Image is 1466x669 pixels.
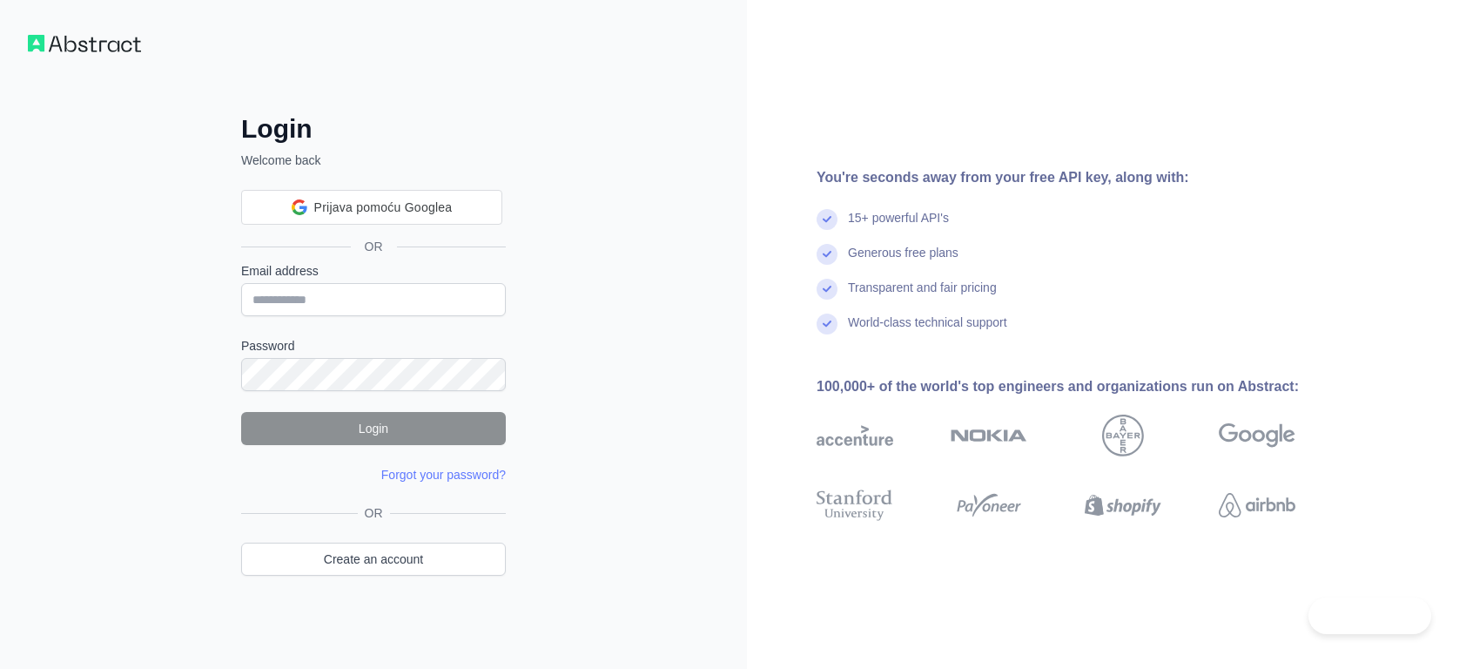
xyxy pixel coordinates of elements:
[28,35,141,52] img: Workflow
[1219,486,1295,524] img: airbnb
[241,190,502,225] div: Prijava pomoću Googlea
[848,314,1007,348] div: World-class technical support
[314,199,453,217] span: Prijava pomoću Googlea
[358,504,390,522] span: OR
[951,415,1027,456] img: nokia
[817,314,837,334] img: check mark
[817,376,1351,397] div: 100,000+ of the world's top engineers and organizations run on Abstract:
[817,415,893,456] img: accenture
[241,412,506,445] button: Login
[241,152,506,169] p: Welcome back
[1085,486,1161,524] img: shopify
[848,209,949,244] div: 15+ powerful API's
[381,468,506,482] a: Forgot your password?
[1102,415,1144,456] img: bayer
[1308,598,1431,634] iframe: Toggle Customer Support
[817,486,893,524] img: stanford university
[241,337,506,355] label: Password
[241,113,506,145] h2: Login
[848,244,958,279] div: Generous free plans
[817,279,837,300] img: check mark
[817,244,837,265] img: check mark
[241,543,506,576] a: Create an account
[351,238,397,255] span: OR
[241,262,506,280] label: Email address
[1219,415,1295,456] img: google
[848,279,997,314] div: Transparent and fair pricing
[951,486,1027,524] img: payoneer
[817,209,837,230] img: check mark
[817,167,1351,188] div: You're seconds away from your free API key, along with:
